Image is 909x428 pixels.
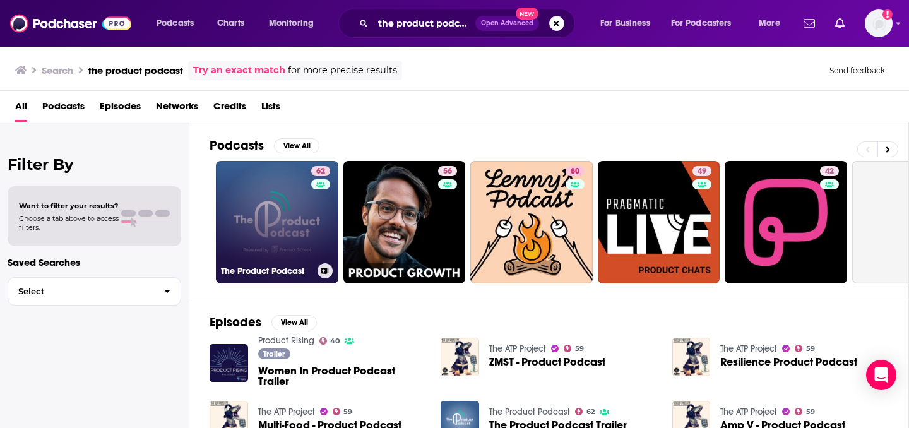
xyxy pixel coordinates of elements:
[806,409,815,415] span: 59
[217,15,244,32] span: Charts
[882,9,893,20] svg: Add a profile image
[438,166,457,176] a: 56
[213,96,246,122] span: Credits
[209,13,252,33] a: Charts
[343,409,352,415] span: 59
[720,343,777,354] a: The ATP Project
[799,13,820,34] a: Show notifications dropdown
[481,20,533,27] span: Open Advanced
[489,357,605,367] a: ZMST - Product Podcast
[575,346,584,352] span: 59
[373,13,475,33] input: Search podcasts, credits, & more...
[865,9,893,37] span: Logged in as Marketing09
[263,350,285,358] span: Trailer
[441,338,479,376] img: ZMST - Product Podcast
[15,96,27,122] a: All
[258,407,315,417] a: The ATP Project
[156,96,198,122] a: Networks
[725,161,847,283] a: 42
[210,138,264,153] h2: Podcasts
[8,155,181,174] h2: Filter By
[571,165,579,178] span: 80
[258,366,426,387] a: Women In Product Podcast Trailer
[866,360,896,390] div: Open Intercom Messenger
[600,15,650,32] span: For Business
[443,165,452,178] span: 56
[269,15,314,32] span: Monitoring
[274,138,319,153] button: View All
[820,166,839,176] a: 42
[258,335,314,346] a: Product Rising
[148,13,210,33] button: open menu
[566,166,585,176] a: 80
[10,11,131,35] img: Podchaser - Follow, Share and Rate Podcasts
[795,408,815,415] a: 59
[865,9,893,37] img: User Profile
[316,165,325,178] span: 62
[750,13,796,33] button: open menu
[564,345,584,352] a: 59
[795,345,815,352] a: 59
[759,15,780,32] span: More
[825,165,834,178] span: 42
[475,16,539,31] button: Open AdvancedNew
[489,343,546,354] a: The ATP Project
[193,63,285,78] a: Try an exact match
[663,13,750,33] button: open menu
[319,337,340,345] a: 40
[830,13,850,34] a: Show notifications dropdown
[8,287,154,295] span: Select
[88,64,183,76] h3: the product podcast
[720,407,777,417] a: The ATP Project
[19,201,119,210] span: Want to filter your results?
[826,65,889,76] button: Send feedback
[330,338,340,344] span: 40
[698,165,706,178] span: 49
[221,266,312,276] h3: The Product Podcast
[350,9,587,38] div: Search podcasts, credits, & more...
[8,277,181,306] button: Select
[210,344,248,383] img: Women In Product Podcast Trailer
[311,166,330,176] a: 62
[42,64,73,76] h3: Search
[216,161,338,283] a: 62The Product Podcast
[157,15,194,32] span: Podcasts
[261,96,280,122] a: Lists
[343,161,466,283] a: 56
[865,9,893,37] button: Show profile menu
[586,409,595,415] span: 62
[100,96,141,122] a: Episodes
[806,346,815,352] span: 59
[720,357,857,367] a: Resilience Product Podcast
[210,314,261,330] h2: Episodes
[333,408,353,415] a: 59
[260,13,330,33] button: open menu
[210,138,319,153] a: PodcastsView All
[598,161,720,283] a: 49
[489,407,570,417] a: The Product Podcast
[19,214,119,232] span: Choose a tab above to access filters.
[672,338,711,376] img: Resilience Product Podcast
[591,13,666,33] button: open menu
[271,315,317,330] button: View All
[8,256,181,268] p: Saved Searches
[516,8,538,20] span: New
[210,314,317,330] a: EpisodesView All
[470,161,593,283] a: 80
[42,96,85,122] a: Podcasts
[671,15,732,32] span: For Podcasters
[575,408,595,415] a: 62
[692,166,711,176] a: 49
